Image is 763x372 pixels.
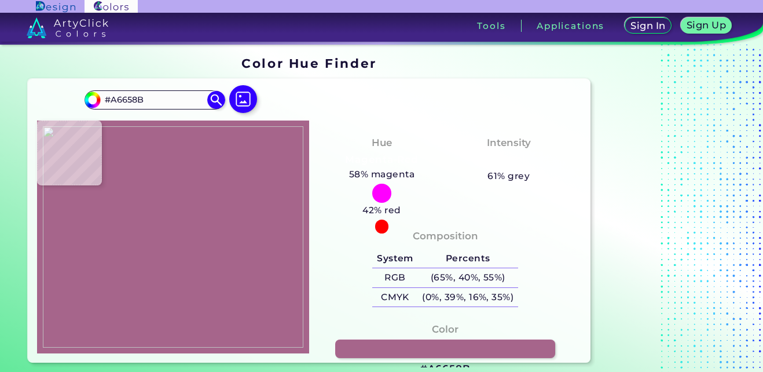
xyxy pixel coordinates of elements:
[344,167,419,182] h5: 58% magenta
[537,21,604,30] h3: Applications
[487,134,531,151] h4: Intensity
[372,288,417,307] h5: CMYK
[487,169,530,184] h5: 61% grey
[207,91,225,108] img: icon search
[372,134,392,151] h4: Hue
[372,268,417,287] h5: RGB
[432,321,458,338] h4: Color
[632,21,663,30] h5: Sign In
[43,126,303,347] img: 167ab202-2b51-4295-9b2e-85cd7f8c48ee
[418,288,518,307] h5: (0%, 39%, 16%, 35%)
[101,92,208,108] input: type color..
[487,153,530,167] h3: Pastel
[229,85,257,113] img: icon picture
[595,52,740,367] iframe: Advertisement
[627,19,670,33] a: Sign In
[477,21,505,30] h3: Tools
[413,228,478,245] h4: Composition
[340,153,423,167] h3: Magenta-Red
[358,203,406,218] h5: 42% red
[241,54,376,72] h1: Color Hue Finder
[684,19,729,33] a: Sign Up
[418,268,518,287] h5: (65%, 40%, 55%)
[372,249,417,268] h5: System
[27,17,108,38] img: logo_artyclick_colors_white.svg
[688,21,724,30] h5: Sign Up
[36,1,75,12] img: ArtyClick Design logo
[418,249,518,268] h5: Percents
